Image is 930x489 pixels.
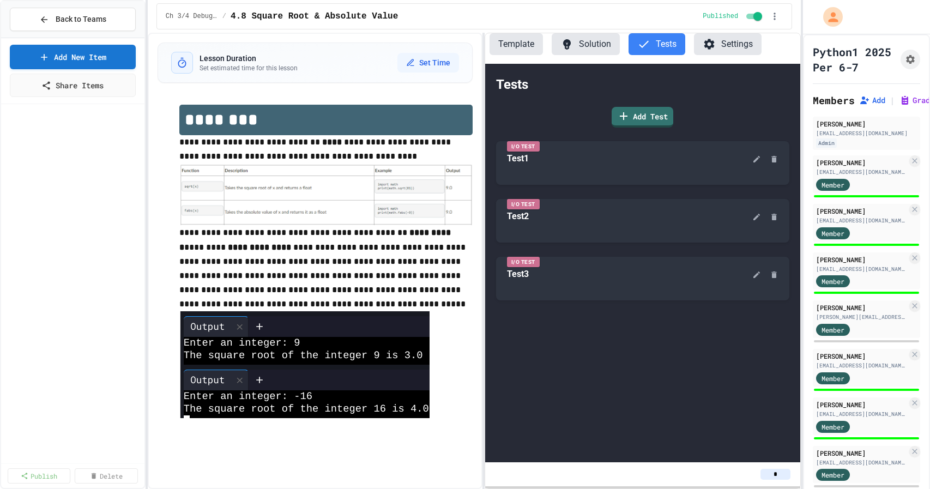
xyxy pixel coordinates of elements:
div: My Account [812,4,846,29]
span: Member [822,276,844,286]
a: Publish [8,468,70,484]
a: Add Test [612,107,673,128]
a: Add New Item [10,45,136,69]
div: Test2 [507,210,529,223]
div: [PERSON_NAME] [816,206,907,216]
button: Settings [694,33,762,55]
div: [EMAIL_ADDRESS][DOMAIN_NAME] [816,410,907,418]
div: [PERSON_NAME][EMAIL_ADDRESS][DOMAIN_NAME] [816,313,907,321]
button: Set Time [397,53,459,73]
div: [EMAIL_ADDRESS][DOMAIN_NAME] [816,361,907,370]
div: [EMAIL_ADDRESS][DOMAIN_NAME] [816,168,907,176]
div: [PERSON_NAME] [816,119,917,129]
div: [PERSON_NAME] [816,448,907,458]
div: [EMAIL_ADDRESS][DOMAIN_NAME] [816,129,917,137]
div: I/O Test [507,199,540,209]
span: / [222,12,226,21]
iframe: chat widget [840,398,919,444]
div: [PERSON_NAME] [816,255,907,264]
span: 4.8 Square Root & Absolute Value [231,10,398,23]
div: Test1 [507,152,529,165]
h1: Python1 2025 Per 6-7 [813,44,896,75]
button: Template [490,33,543,55]
a: Delete [75,468,137,484]
p: Set estimated time for this lesson [200,64,298,73]
iframe: chat widget [884,445,919,478]
div: I/O Test [507,141,540,152]
span: Member [822,470,844,480]
div: [PERSON_NAME] [816,158,907,167]
div: I/O Test [507,257,540,267]
span: Member [822,373,844,383]
div: Test3 [507,268,529,281]
div: [PERSON_NAME] [816,303,907,312]
span: Member [822,228,844,238]
button: Back to Teams [10,8,136,31]
span: Back to Teams [56,14,106,25]
h2: Members [813,93,855,108]
span: Member [822,325,844,335]
span: | [890,94,895,107]
a: Share Items [10,74,136,97]
div: Tests [496,75,789,94]
button: Add [859,95,885,106]
h3: Lesson Duration [200,53,298,64]
button: Assignment Settings [901,50,920,69]
div: [PERSON_NAME] [816,351,907,361]
span: Member [822,180,844,190]
span: Published [703,12,738,21]
button: Tests [629,33,685,55]
button: Solution [552,33,620,55]
div: [PERSON_NAME] [816,400,907,409]
div: [EMAIL_ADDRESS][DOMAIN_NAME] [816,458,907,467]
div: [EMAIL_ADDRESS][DOMAIN_NAME] [816,265,907,273]
div: Admin [816,138,837,148]
span: Member [822,422,844,432]
span: Ch 3/4 Debugging/Modules [166,12,218,21]
div: Content is published and visible to students [703,10,764,23]
div: [EMAIL_ADDRESS][DOMAIN_NAME] [816,216,907,225]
